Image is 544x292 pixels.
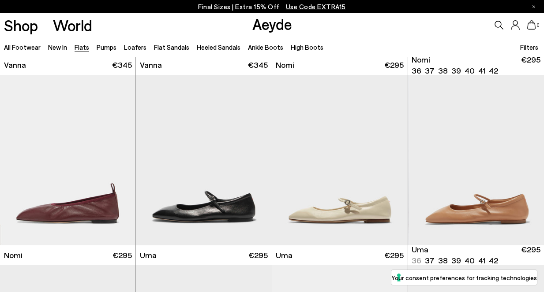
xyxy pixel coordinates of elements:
li: 37 [425,255,435,266]
span: €295 [384,59,404,70]
li: 42 [489,65,498,76]
li: 41 [478,255,485,266]
span: Vanna [4,59,26,70]
p: Final Sizes | Extra 15% Off [198,1,346,12]
img: Uma Mary-Jane Flats [136,75,271,245]
li: 41 [478,65,485,76]
span: Navigate to /collections/ss25-final-sizes [286,3,346,11]
a: Flats [75,43,89,51]
a: New In [48,43,67,51]
li: 39 [451,65,461,76]
ul: variant [412,255,495,266]
span: €295 [248,250,268,261]
a: Ankle Boots [248,43,283,51]
span: €295 [521,244,540,266]
span: Uma [140,250,157,261]
li: 40 [465,255,475,266]
a: 0 [527,20,536,30]
a: 6 / 6 1 / 6 2 / 6 3 / 6 4 / 6 5 / 6 6 / 6 1 / 6 Next slide Previous slide [408,75,544,245]
a: Nomi €295 [272,55,408,75]
span: Vanna [140,59,162,70]
span: Uma [412,244,428,255]
span: Filters [520,43,538,51]
span: Nomi [276,59,294,70]
a: Nomi 36 37 38 39 40 41 42 €295 [408,55,544,75]
img: Uma Mary-Jane Flats [272,75,408,245]
span: €295 [384,250,404,261]
a: World [53,18,92,33]
a: Uma €295 [136,245,271,265]
button: Your consent preferences for tracking technologies [391,270,537,285]
li: 37 [425,65,435,76]
a: Uma 36 37 38 39 40 41 42 €295 [408,245,544,265]
a: Flat Sandals [154,43,189,51]
span: Nomi [412,54,430,65]
li: 40 [465,65,475,76]
li: 42 [489,255,498,266]
span: €295 [113,250,132,261]
span: €295 [521,54,540,76]
li: 36 [412,65,421,76]
a: Heeled Sandals [197,43,240,51]
span: 0 [536,23,540,28]
a: Pumps [97,43,116,51]
label: Your consent preferences for tracking technologies [391,273,537,282]
a: Vanna €345 [136,55,271,75]
a: Shop [4,18,38,33]
li: 39 [451,255,461,266]
li: 38 [438,255,448,266]
ul: variant [412,65,495,76]
a: Loafers [124,43,146,51]
a: Uma €295 [272,245,408,265]
span: Uma [276,250,293,261]
li: 38 [438,65,448,76]
a: All Footwear [4,43,41,51]
a: Aeyde [252,15,292,33]
span: €345 [112,59,132,70]
span: €345 [248,59,268,70]
span: Nomi [4,250,23,261]
a: High Boots [291,43,323,51]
